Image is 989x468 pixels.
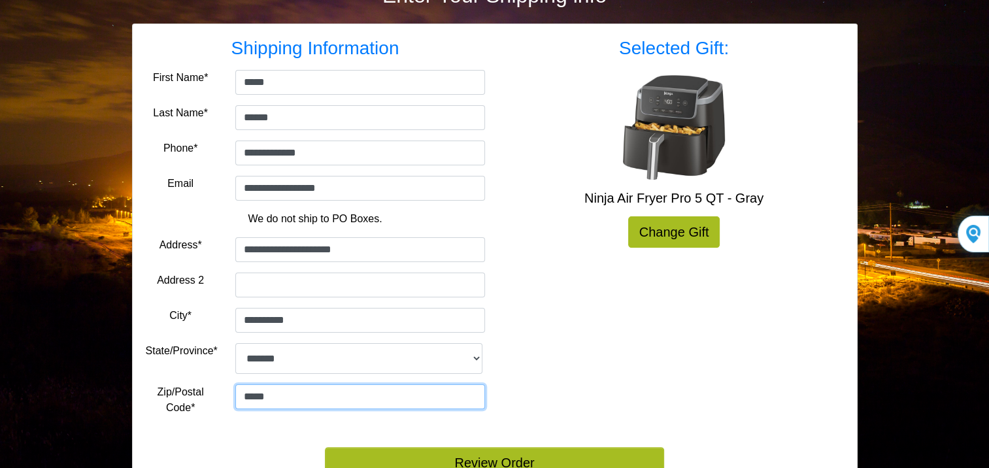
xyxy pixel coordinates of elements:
[153,105,208,121] label: Last Name*
[156,211,475,227] p: We do not ship to PO Boxes.
[153,70,208,86] label: First Name*
[146,384,216,416] label: Zip/Postal Code*
[159,237,202,253] label: Address*
[157,273,204,288] label: Address 2
[622,75,726,180] img: Ninja Air Fryer Pro 5 QT - Gray
[628,216,720,248] a: Change Gift
[146,343,218,359] label: State/Province*
[146,37,485,59] h3: Shipping Information
[163,141,198,156] label: Phone*
[505,190,844,206] h5: Ninja Air Fryer Pro 5 QT - Gray
[169,308,192,324] label: City*
[167,176,193,192] label: Email
[505,37,844,59] h3: Selected Gift:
